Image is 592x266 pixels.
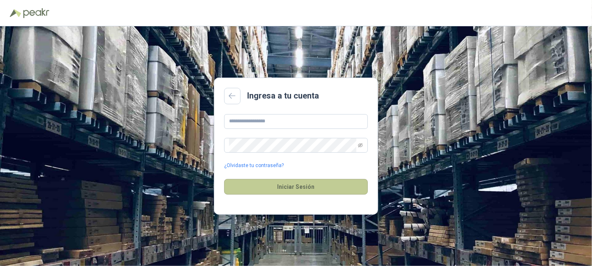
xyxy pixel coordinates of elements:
span: eye-invisible [358,143,363,148]
h2: Ingresa a tu cuenta [247,89,319,102]
img: Peakr [23,8,49,18]
a: ¿Olvidaste tu contraseña? [224,162,284,170]
button: Iniciar Sesión [224,179,368,195]
img: Logo [10,9,21,17]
